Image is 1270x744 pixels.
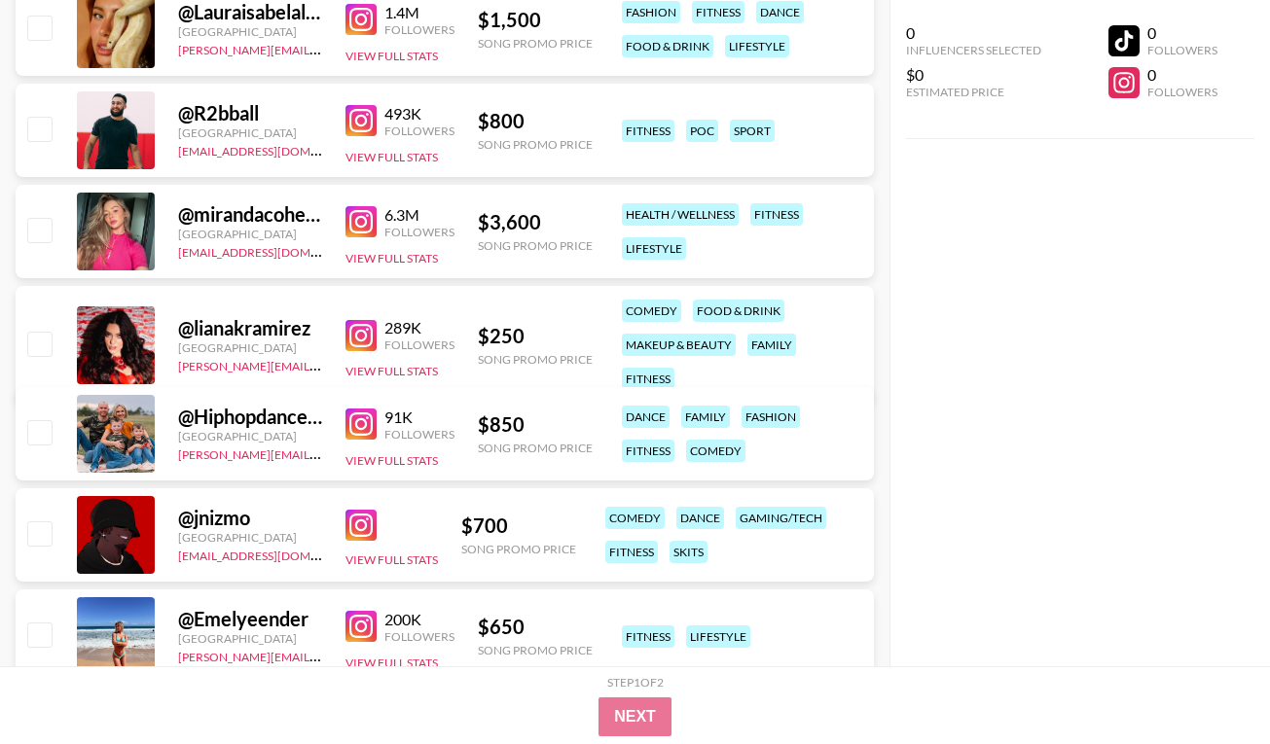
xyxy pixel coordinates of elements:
button: View Full Stats [345,150,438,164]
div: Song Promo Price [478,36,593,51]
div: fitness [622,120,674,142]
div: fashion [742,406,800,428]
div: fitness [622,440,674,462]
div: Followers [1147,43,1217,57]
div: Estimated Price [906,85,1041,99]
img: Instagram [345,408,377,440]
button: View Full Stats [345,364,438,378]
iframe: Drift Widget Chat Controller [1173,647,1247,721]
div: $ 250 [478,324,593,348]
div: Song Promo Price [478,352,593,367]
button: View Full Stats [345,49,438,63]
img: Instagram [345,206,377,237]
div: [GEOGRAPHIC_DATA] [178,631,322,646]
div: fitness [605,541,658,563]
div: Song Promo Price [478,137,593,152]
div: food & drink [622,35,713,57]
button: View Full Stats [345,655,438,670]
div: @ Emelyeender [178,607,322,631]
div: dance [756,1,804,23]
button: View Full Stats [345,453,438,468]
div: @ lianakramirez [178,316,322,340]
button: View Full Stats [345,251,438,266]
div: Followers [384,337,454,352]
div: Influencers Selected [906,43,1041,57]
div: Followers [1147,85,1217,99]
a: [PERSON_NAME][EMAIL_ADDRESS][DOMAIN_NAME] [178,355,466,373]
div: $ 700 [461,514,576,538]
div: $ 800 [478,109,593,133]
div: 6.3M [384,205,454,225]
div: fitness [750,203,803,226]
div: $ 650 [478,615,593,639]
div: lifestyle [686,625,750,648]
div: skits [670,541,708,563]
div: 289K [384,318,454,337]
div: Followers [384,22,454,37]
div: Song Promo Price [461,542,576,556]
div: @ R2bball [178,101,322,125]
div: Song Promo Price [478,238,593,253]
div: sport [730,120,775,142]
div: family [747,334,796,356]
div: $ 3,600 [478,210,593,234]
div: Followers [384,225,454,239]
a: [PERSON_NAME][EMAIL_ADDRESS][DOMAIN_NAME] [178,646,466,664]
div: family [681,406,730,428]
div: fitness [692,1,744,23]
div: @ mirandacohenfit [178,202,322,227]
div: [GEOGRAPHIC_DATA] [178,24,322,39]
a: [EMAIL_ADDRESS][DOMAIN_NAME] [178,545,374,563]
div: food & drink [693,300,784,322]
button: Next [599,697,671,736]
div: @ Hiphopdancer06 [178,405,322,429]
a: [EMAIL_ADDRESS][DOMAIN_NAME] [178,140,374,159]
img: Instagram [345,510,377,541]
div: Followers [384,427,454,442]
div: [GEOGRAPHIC_DATA] [178,227,322,241]
div: makeup & beauty [622,334,736,356]
div: $ 1,500 [478,8,593,32]
div: 493K [384,104,454,124]
div: @ jnizmo [178,506,322,530]
div: fashion [622,1,680,23]
div: [GEOGRAPHIC_DATA] [178,340,322,355]
div: Followers [384,629,454,644]
div: 1.4M [384,3,454,22]
div: [GEOGRAPHIC_DATA] [178,429,322,443]
div: [GEOGRAPHIC_DATA] [178,530,322,545]
div: Song Promo Price [478,441,593,455]
div: lifestyle [725,35,789,57]
div: Followers [384,124,454,138]
div: 0 [906,23,1041,43]
a: [PERSON_NAME][EMAIL_ADDRESS][DOMAIN_NAME] [178,443,466,462]
button: View Full Stats [345,552,438,567]
div: Step 1 of 2 [607,675,664,690]
a: [EMAIL_ADDRESS][DOMAIN_NAME] [178,241,374,260]
img: Instagram [345,105,377,136]
div: health / wellness [622,203,739,226]
div: 91K [384,407,454,427]
div: poc [686,120,718,142]
div: gaming/tech [736,507,826,529]
div: fitness [622,368,674,390]
div: comedy [686,440,745,462]
div: $0 [906,65,1041,85]
div: fitness [622,625,674,648]
div: lifestyle [622,237,686,260]
img: Instagram [345,4,377,35]
div: dance [622,406,670,428]
div: comedy [605,507,665,529]
div: 200K [384,610,454,629]
a: [PERSON_NAME][EMAIL_ADDRESS][DOMAIN_NAME] [178,39,466,57]
img: Instagram [345,320,377,351]
div: 0 [1147,65,1217,85]
div: dance [676,507,724,529]
div: $ 850 [478,412,593,437]
div: 0 [1147,23,1217,43]
div: comedy [622,300,681,322]
img: Instagram [345,611,377,642]
div: Song Promo Price [478,643,593,657]
div: [GEOGRAPHIC_DATA] [178,125,322,140]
